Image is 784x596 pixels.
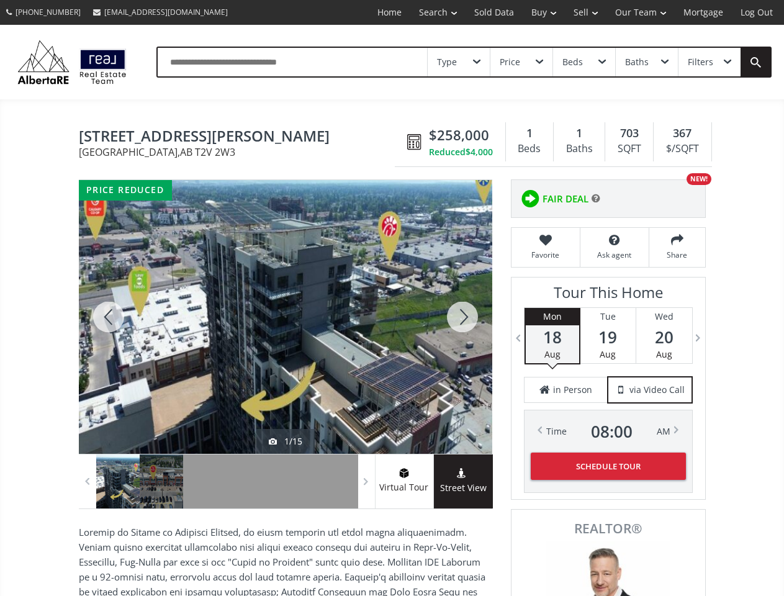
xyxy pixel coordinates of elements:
[104,7,228,17] span: [EMAIL_ADDRESS][DOMAIN_NAME]
[375,454,434,508] a: virtual tour iconVirtual Tour
[12,37,132,87] img: Logo
[587,250,642,260] span: Ask agent
[79,180,172,201] div: price reduced
[466,146,493,158] span: $4,000
[562,58,583,66] div: Beds
[434,481,493,495] span: Street View
[512,125,547,142] div: 1
[518,250,574,260] span: Favorite
[526,328,579,346] span: 18
[526,308,579,325] div: Mon
[660,140,705,158] div: $/SQFT
[620,125,639,142] span: 703
[660,125,705,142] div: 367
[625,58,649,66] div: Baths
[600,348,616,360] span: Aug
[375,481,433,495] span: Virtual Tour
[16,7,81,17] span: [PHONE_NUMBER]
[656,348,672,360] span: Aug
[580,308,636,325] div: Tue
[656,250,699,260] span: Share
[687,173,711,185] div: NEW!
[518,186,543,211] img: rating icon
[79,180,492,454] div: 8880 Horton Road SW #805 Calgary, AB T2V 2W3 - Photo 1 of 15
[553,384,592,396] span: in Person
[429,125,489,145] span: $258,000
[398,468,410,478] img: virtual tour icon
[629,384,685,396] span: via Video Call
[546,423,670,440] div: Time AM
[531,453,686,480] button: Schedule Tour
[512,140,547,158] div: Beds
[636,328,692,346] span: 20
[543,192,588,205] span: FAIR DEAL
[79,128,401,147] span: 8880 Horton Road SW #805
[544,348,561,360] span: Aug
[580,328,636,346] span: 19
[560,125,598,142] div: 1
[524,284,693,307] h3: Tour This Home
[500,58,520,66] div: Price
[525,522,692,535] span: REALTOR®
[79,147,401,157] span: [GEOGRAPHIC_DATA] , AB T2V 2W3
[636,308,692,325] div: Wed
[611,140,647,158] div: SQFT
[591,423,633,440] span: 08 : 00
[269,435,302,448] div: 1/15
[688,58,713,66] div: Filters
[437,58,457,66] div: Type
[87,1,234,24] a: [EMAIL_ADDRESS][DOMAIN_NAME]
[429,146,493,158] div: Reduced
[560,140,598,158] div: Baths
